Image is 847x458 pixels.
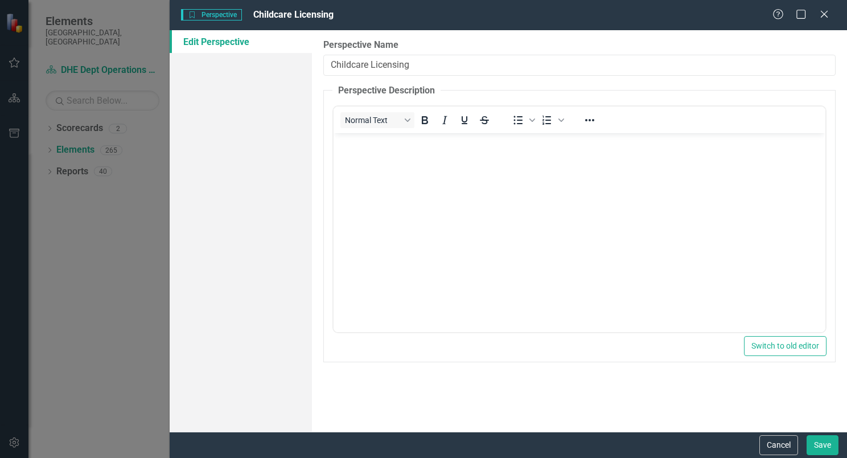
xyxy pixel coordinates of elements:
[340,112,414,128] button: Block Normal Text
[580,112,599,128] button: Reveal or hide additional toolbar items
[744,336,827,356] button: Switch to old editor
[345,116,401,125] span: Normal Text
[537,112,566,128] div: Numbered list
[253,9,334,20] span: Childcare Licensing
[334,133,825,332] iframe: Rich Text Area
[455,112,474,128] button: Underline
[807,435,838,455] button: Save
[475,112,494,128] button: Strikethrough
[181,9,242,21] span: Perspective
[323,39,836,52] label: Perspective Name
[323,55,836,76] input: Perspective Name
[332,84,441,97] legend: Perspective Description
[415,112,434,128] button: Bold
[759,435,798,455] button: Cancel
[508,112,537,128] div: Bullet list
[170,30,312,53] a: Edit Perspective
[435,112,454,128] button: Italic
